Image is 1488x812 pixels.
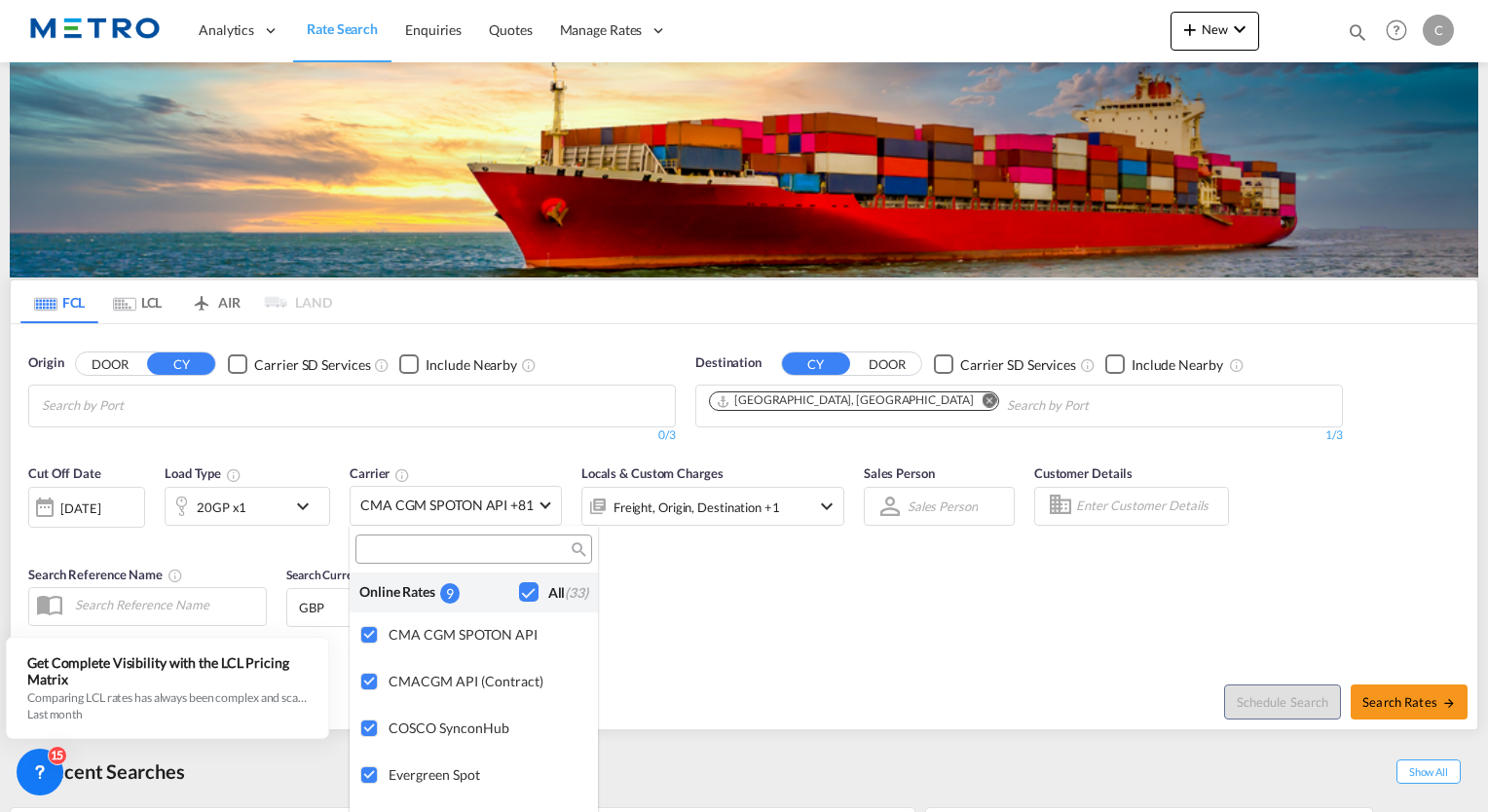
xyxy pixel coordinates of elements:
div: Online Rates [359,582,440,603]
div: Evergreen Spot [389,766,582,783]
div: CMA CGM SPOTON API [389,626,582,643]
div: CMACGM API (Contract) [389,673,582,689]
div: All [548,583,588,603]
span: (33) [565,584,588,601]
div: 9 [440,583,460,604]
md-checkbox: Checkbox No Ink [519,582,588,603]
div: COSCO SynconHub [389,720,582,736]
md-icon: icon-magnify [570,542,584,557]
